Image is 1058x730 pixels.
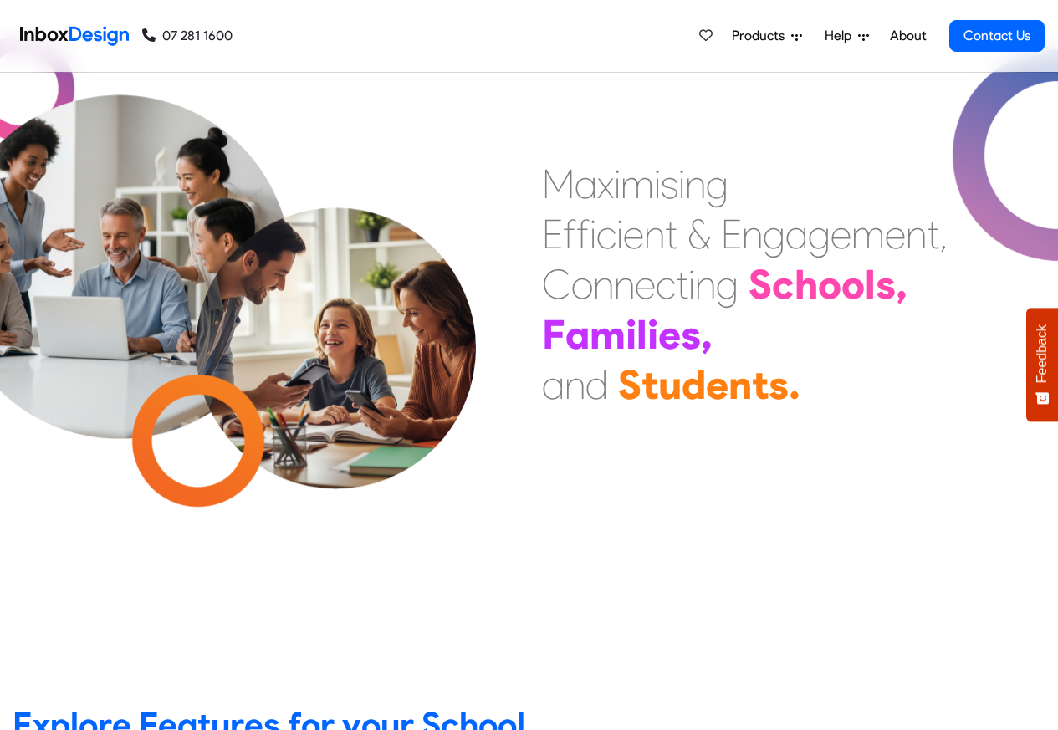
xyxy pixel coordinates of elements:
[1035,324,1050,383] span: Feedback
[571,259,593,309] div: o
[565,360,585,410] div: n
[687,209,711,259] div: &
[906,209,927,259] div: n
[542,360,565,410] div: a
[725,19,809,53] a: Products
[661,159,678,209] div: s
[614,159,621,209] div: i
[565,309,590,360] div: a
[885,209,906,259] div: e
[656,259,676,309] div: c
[685,159,706,209] div: n
[665,209,677,259] div: t
[681,309,701,360] div: s
[825,26,858,46] span: Help
[818,259,841,309] div: o
[576,209,590,259] div: f
[795,259,818,309] div: h
[142,26,233,46] a: 07 281 1600
[785,209,808,259] div: a
[706,159,728,209] div: g
[647,309,658,360] div: i
[818,19,876,53] a: Help
[616,209,623,259] div: i
[590,209,596,259] div: i
[876,259,896,309] div: s
[682,360,706,410] div: d
[749,259,772,309] div: S
[542,309,565,360] div: F
[763,209,785,259] div: g
[563,209,576,259] div: f
[542,159,575,209] div: M
[658,360,682,410] div: u
[1026,308,1058,421] button: Feedback - Show survey
[769,360,789,410] div: s
[678,159,685,209] div: i
[732,26,791,46] span: Products
[614,259,635,309] div: n
[658,309,681,360] div: e
[939,209,948,259] div: ,
[596,209,616,259] div: c
[808,209,831,259] div: g
[949,20,1045,52] a: Contact Us
[542,159,948,410] div: Maximising Efficient & Engagement, Connecting Schools, Families, and Students.
[716,259,739,309] div: g
[542,259,571,309] div: C
[621,159,654,209] div: m
[841,259,865,309] div: o
[644,209,665,259] div: n
[885,19,931,53] a: About
[585,360,608,410] div: d
[676,259,688,309] div: t
[593,259,614,309] div: n
[831,209,851,259] div: e
[623,209,644,259] div: e
[590,309,626,360] div: m
[789,360,800,410] div: .
[772,259,795,309] div: c
[695,259,716,309] div: n
[851,209,885,259] div: m
[927,209,939,259] div: t
[626,309,636,360] div: i
[618,360,641,410] div: S
[701,309,713,360] div: ,
[865,259,876,309] div: l
[688,259,695,309] div: i
[636,309,647,360] div: l
[728,360,752,410] div: n
[654,159,661,209] div: i
[641,360,658,410] div: t
[706,360,728,410] div: e
[161,144,511,494] img: parents_with_child.png
[597,159,614,209] div: x
[542,209,563,259] div: E
[752,360,769,410] div: t
[742,209,763,259] div: n
[896,259,907,309] div: ,
[575,159,597,209] div: a
[635,259,656,309] div: e
[721,209,742,259] div: E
